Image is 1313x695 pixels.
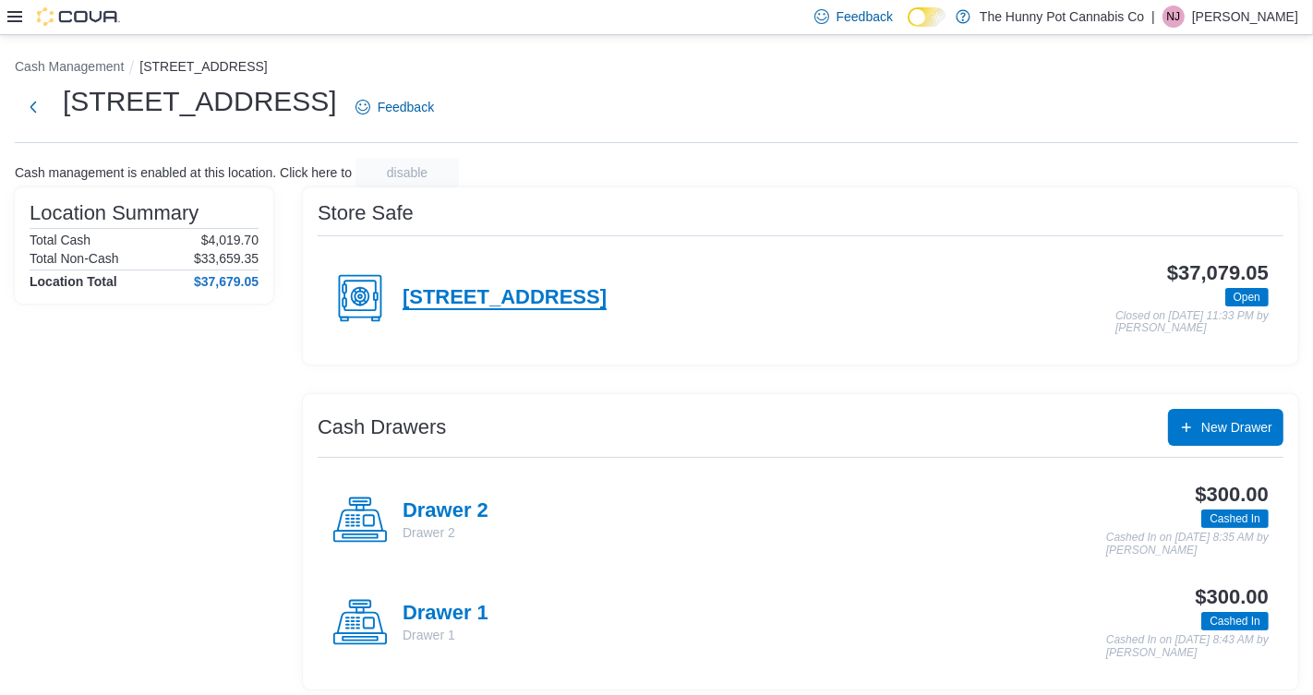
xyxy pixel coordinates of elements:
[1210,613,1260,629] span: Cashed In
[15,89,52,126] button: Next
[1196,586,1269,608] h3: $300.00
[1167,6,1181,28] span: NJ
[403,286,607,310] h4: [STREET_ADDRESS]
[1192,6,1298,28] p: [PERSON_NAME]
[980,6,1144,28] p: The Hunny Pot Cannabis Co
[1201,418,1272,437] span: New Drawer
[378,98,434,116] span: Feedback
[1225,288,1269,306] span: Open
[30,202,199,224] h3: Location Summary
[403,523,488,542] p: Drawer 2
[30,274,117,289] h4: Location Total
[139,59,267,74] button: [STREET_ADDRESS]
[37,7,120,26] img: Cova
[194,274,259,289] h4: $37,679.05
[15,59,124,74] button: Cash Management
[30,251,119,266] h6: Total Non-Cash
[1196,484,1269,506] h3: $300.00
[1115,310,1269,335] p: Closed on [DATE] 11:33 PM by [PERSON_NAME]
[30,233,90,247] h6: Total Cash
[403,626,488,644] p: Drawer 1
[194,251,259,266] p: $33,659.35
[908,27,909,28] span: Dark Mode
[348,89,441,126] a: Feedback
[403,602,488,626] h4: Drawer 1
[1201,612,1269,630] span: Cashed In
[15,57,1298,79] nav: An example of EuiBreadcrumbs
[1201,509,1269,528] span: Cashed In
[1234,289,1260,306] span: Open
[201,233,259,247] p: $4,019.70
[63,83,337,120] h1: [STREET_ADDRESS]
[387,163,428,182] span: disable
[908,7,946,27] input: Dark Mode
[15,165,352,180] p: Cash management is enabled at this location. Click here to
[1106,532,1269,557] p: Cashed In on [DATE] 8:35 AM by [PERSON_NAME]
[318,416,446,438] h3: Cash Drawers
[1167,262,1269,284] h3: $37,079.05
[837,7,893,26] span: Feedback
[1151,6,1155,28] p: |
[1168,409,1283,446] button: New Drawer
[1106,634,1269,659] p: Cashed In on [DATE] 8:43 AM by [PERSON_NAME]
[318,202,414,224] h3: Store Safe
[403,499,488,523] h4: Drawer 2
[355,158,459,187] button: disable
[1162,6,1185,28] div: Nafeesa Joseph
[1210,510,1260,527] span: Cashed In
